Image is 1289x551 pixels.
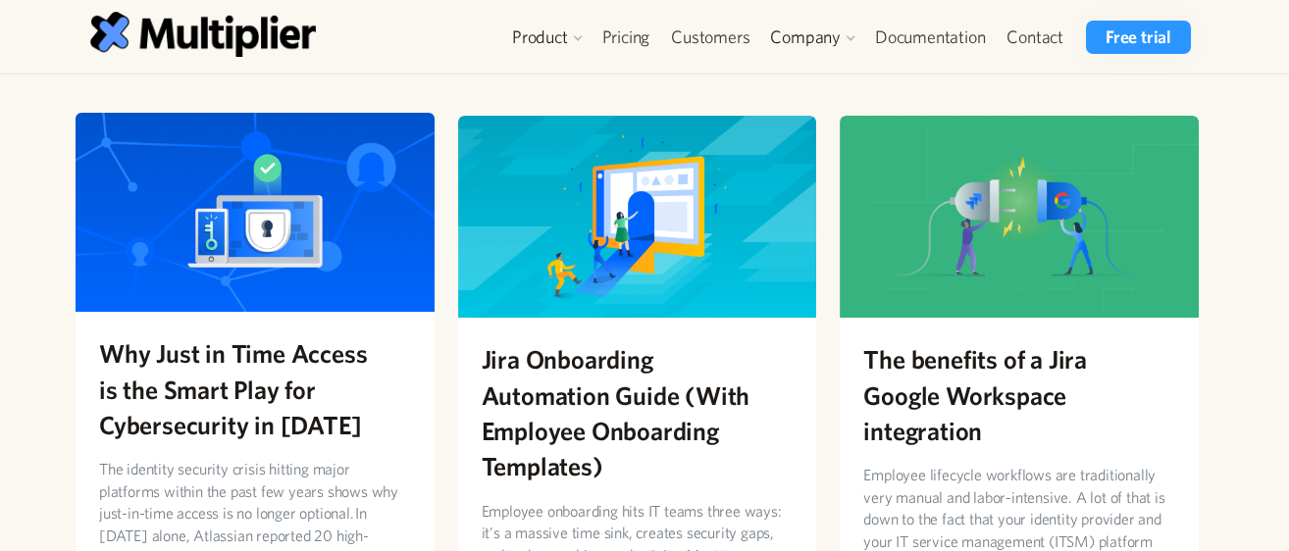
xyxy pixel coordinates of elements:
[482,341,794,484] h2: Jira Onboarding Automation Guide (With Employee Onboarding Templates)
[660,21,760,54] a: Customers
[512,25,568,49] div: Product
[863,341,1175,448] h2: The benefits of a Jira Google Workspace integration
[840,116,1199,318] img: The benefits of a Jira Google Workspace integration
[99,335,411,442] h2: Why Just in Time Access is the Smart Play for Cybersecurity in [DATE]
[770,25,841,49] div: Company
[76,110,435,312] img: Why Just in Time Access is the Smart Play for Cybersecurity in 2025
[502,21,592,54] div: Product
[996,21,1074,54] a: Contact
[1086,21,1191,54] a: Free trial
[458,116,817,318] img: Jira Onboarding Automation Guide (With Employee Onboarding Templates)
[592,21,661,54] a: Pricing
[760,21,864,54] div: Company
[864,21,996,54] a: Documentation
